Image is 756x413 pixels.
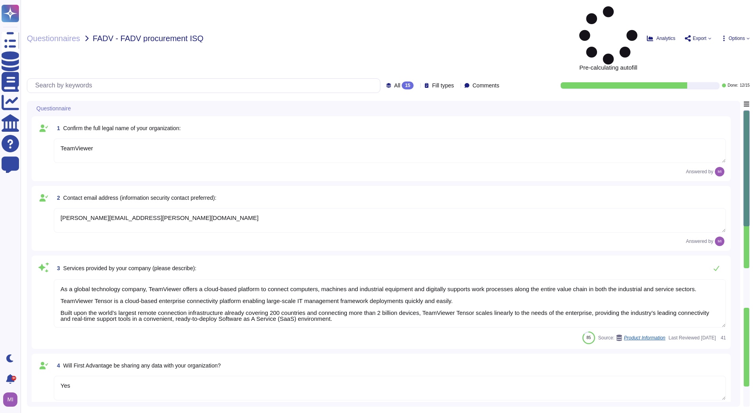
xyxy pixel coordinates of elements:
span: Options [729,36,745,41]
span: Fill types [432,83,454,88]
img: user [3,392,17,407]
span: Services provided by your company (please describe): [63,265,197,271]
span: 41 [719,335,726,340]
span: Questionnaire [36,106,71,111]
span: 3 [54,265,60,271]
span: Product Information [624,335,665,340]
span: 12 / 15 [740,83,750,87]
span: Questionnaires [27,34,80,42]
span: Last Reviewed [DATE] [669,335,716,340]
img: user [715,167,724,176]
span: Will First Advantage be sharing any data with your organization? [63,362,221,369]
span: Done: [728,83,738,87]
span: 4 [54,363,60,368]
span: 85 [586,335,591,340]
img: user [715,237,724,246]
button: user [2,391,23,408]
span: Source: [598,335,665,341]
span: 2 [54,195,60,201]
span: Analytics [656,36,675,41]
textarea: Yes [54,376,726,400]
span: Answered by [686,239,713,244]
div: 15 [402,81,413,89]
span: Pre-calculating autofill [579,6,637,70]
span: Comments [472,83,499,88]
input: Search by keywords [31,79,380,93]
span: FADV - FADV procurement ISQ [93,34,204,42]
div: 9+ [11,376,16,381]
span: Answered by [686,169,713,174]
span: Contact email address (information security contact preferred): [63,195,217,201]
span: Export [693,36,707,41]
textarea: As a global technology company, TeamViewer offers a cloud-based platform to connect computers, ma... [54,279,726,328]
span: Confirm the full legal name of your organization: [63,125,181,131]
span: 1 [54,125,60,131]
textarea: [PERSON_NAME][EMAIL_ADDRESS][PERSON_NAME][DOMAIN_NAME] [54,208,726,233]
textarea: TeamViewer [54,138,726,163]
button: Analytics [647,35,675,42]
span: All [394,83,401,88]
